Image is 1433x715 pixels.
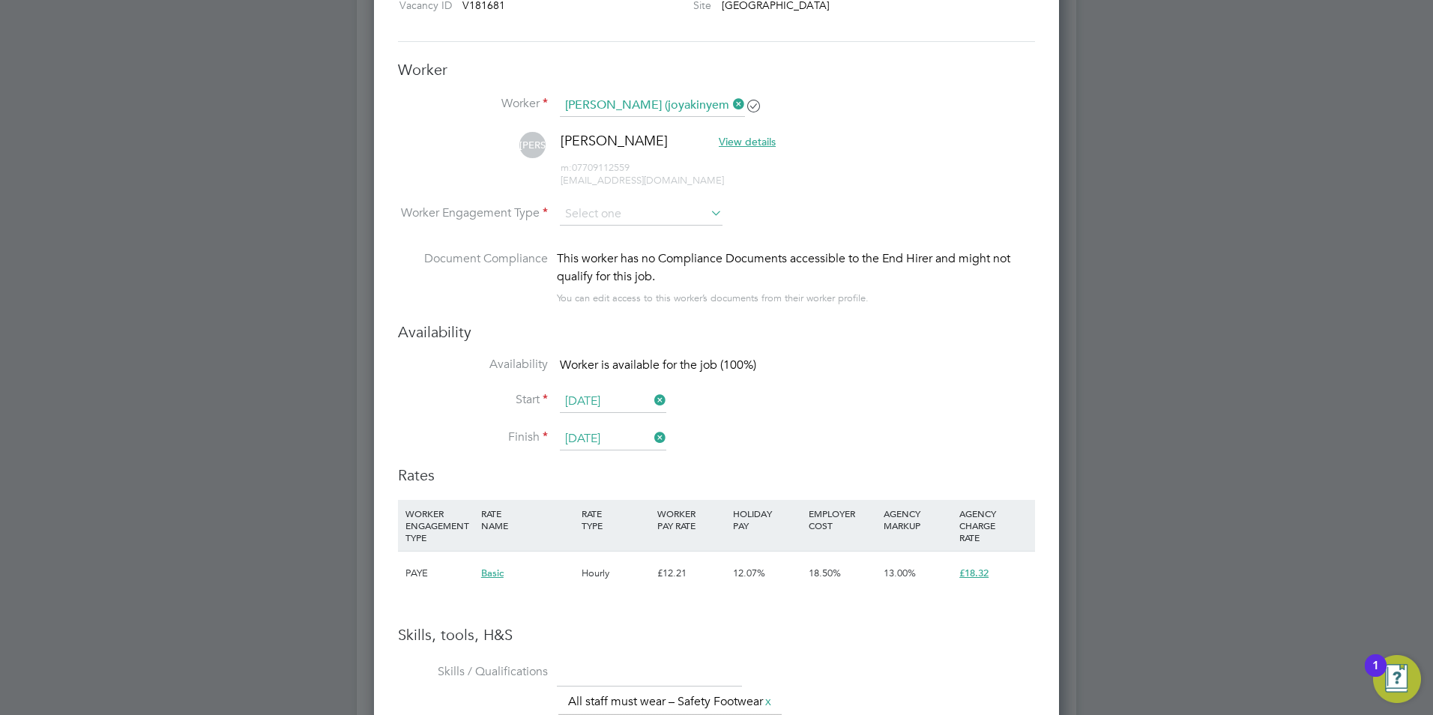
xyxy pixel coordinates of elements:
span: View details [719,135,776,148]
span: Worker is available for the job (100%) [560,357,756,372]
h3: Availability [398,322,1035,342]
span: 18.50% [809,567,841,579]
input: Select one [560,203,722,226]
span: 07709112559 [561,161,630,174]
div: HOLIDAY PAY [729,500,805,539]
div: Hourly [578,552,654,595]
h3: Rates [398,465,1035,485]
span: m: [561,161,572,174]
div: WORKER ENGAGEMENT TYPE [402,500,477,551]
label: Worker Engagement Type [398,205,548,221]
div: AGENCY CHARGE RATE [956,500,1031,551]
label: Finish [398,429,548,445]
label: Start [398,392,548,408]
div: PAYE [402,552,477,595]
div: EMPLOYER COST [805,500,881,539]
span: Basic [481,567,504,579]
h3: Worker [398,60,1035,79]
button: Open Resource Center, 1 new notification [1373,655,1421,703]
div: RATE TYPE [578,500,654,539]
span: £18.32 [959,567,989,579]
span: [EMAIL_ADDRESS][DOMAIN_NAME] [561,174,724,187]
input: Search for... [560,94,745,117]
span: 12.07% [733,567,765,579]
div: RATE NAME [477,500,578,539]
label: Skills / Qualifications [398,664,548,680]
label: Availability [398,357,548,372]
input: Select one [560,390,666,413]
span: [PERSON_NAME] [519,132,546,158]
div: £12.21 [654,552,729,595]
label: Document Compliance [398,250,548,304]
input: Select one [560,428,666,450]
li: All staff must wear – Safety Footwear [562,692,779,712]
div: AGENCY MARKUP [880,500,956,539]
div: 1 [1372,666,1379,685]
h3: Skills, tools, H&S [398,625,1035,645]
div: You can edit access to this worker’s documents from their worker profile. [557,289,869,307]
span: 13.00% [884,567,916,579]
label: Worker [398,96,548,112]
a: x [763,692,773,711]
div: WORKER PAY RATE [654,500,729,539]
div: This worker has no Compliance Documents accessible to the End Hirer and might not qualify for thi... [557,250,1035,286]
span: [PERSON_NAME] [561,132,668,149]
